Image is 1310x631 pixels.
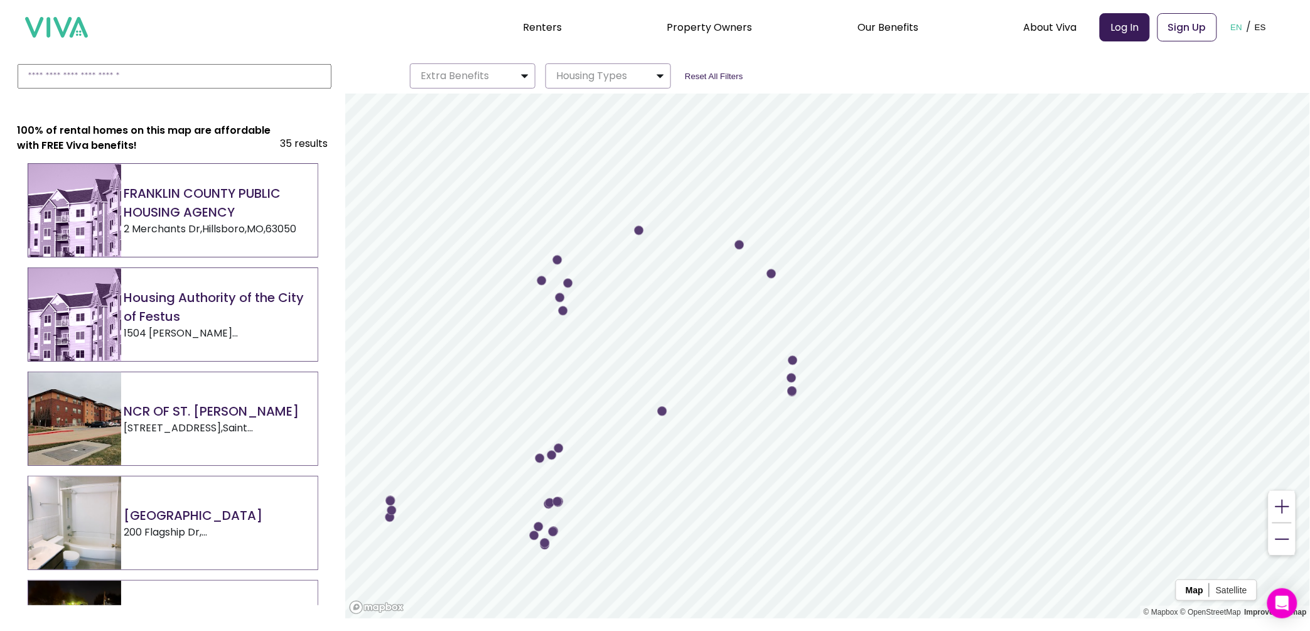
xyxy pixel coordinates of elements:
[1180,608,1241,617] a: OpenStreetMap
[1024,11,1077,43] div: About Viva
[549,527,558,537] div: Map marker
[386,497,395,506] div: Map marker
[28,268,121,361] img: Housing Authority of the City of Festus
[547,451,557,460] div: Map marker
[416,68,489,84] p: Extra Benefits
[556,293,565,303] div: Map marker
[124,506,318,525] h2: [GEOGRAPHIC_DATA]
[658,407,667,416] div: Map marker
[520,68,530,84] img: Dropdown caret
[1245,608,1307,617] a: Improve this map
[1273,497,1292,516] img: Zoom In
[386,496,395,505] div: Map marker
[530,531,539,541] div: Map marker
[124,402,318,421] h2: NCR OF ST. [PERSON_NAME]
[1210,585,1254,595] button: Satellite
[549,527,559,536] div: Map marker
[28,477,121,569] img: RIVERVIEW BEND APARTMENTS
[535,454,545,463] div: Map marker
[18,123,281,153] h3: 100% of rental homes on this map are affordable with FREE Viva benefits!
[857,11,918,43] div: Our Benefits
[1267,588,1297,618] div: Open Intercom Messenger
[1179,585,1210,595] button: Map
[124,326,318,341] p: 1504 [PERSON_NAME] Dr , Festus , MO , 63028
[523,20,562,35] a: Renters
[667,20,753,35] a: Property Owners
[28,163,318,257] a: FRANKLIN COUNTY PUBLIC HOUSING AGENCYFRANKLIN COUNTY PUBLIC HOUSING AGENCY2 Merchants Dr,Hillsbor...
[681,71,747,82] button: Reset All Filters
[788,387,797,396] div: Map marker
[281,136,328,151] span: 35 Results
[635,226,644,235] div: Map marker
[554,498,563,507] div: Map marker
[1251,8,1270,46] button: ES
[1227,8,1247,46] button: EN
[1157,13,1217,41] a: Sign Up
[788,356,798,365] div: Map marker
[735,240,744,250] div: Map marker
[25,17,88,38] img: viva
[124,525,318,540] p: 200 Flagship Dr , [GEOGRAPHIC_DATA] , MO , 63019
[28,267,318,362] a: Housing Authority of the City of FestusHousing Authority of the City of Festus1504 [PERSON_NAME] ...
[553,497,562,507] div: Map marker
[1100,13,1150,41] a: Log In
[540,539,550,548] div: Map marker
[124,288,318,326] h2: Housing Authority of the City of Festus
[554,444,564,453] div: Map marker
[124,222,318,237] p: 2 Merchants Dr , Hillsboro , MO , 63050
[28,164,121,257] img: FRANKLIN COUNTY PUBLIC HOUSING AGENCY
[564,279,573,288] div: Map marker
[544,500,554,509] div: Map marker
[410,63,535,89] button: Extra Benefits
[1144,608,1178,617] a: Mapbox
[788,387,797,397] div: Map marker
[124,421,318,436] p: [STREET_ADDRESS] , Saint Louis , MO , 63129
[28,476,318,570] a: RIVERVIEW BEND APARTMENTS[GEOGRAPHIC_DATA]200 Flagship Dr,[GEOGRAPHIC_DATA],MO,63019
[1273,530,1292,549] img: Zoom Out
[28,372,121,465] img: NCR OF ST. LOUIS I
[349,600,404,615] a: Mapbox homepage
[387,506,397,515] div: Map marker
[537,276,547,286] div: Map marker
[655,68,665,84] img: Dropdown caret
[545,499,555,508] div: Map marker
[559,306,568,316] div: Map marker
[124,184,318,222] h2: FRANKLIN COUNTY PUBLIC HOUSING AGENCY
[28,372,318,466] a: NCR OF ST. LOUIS INCR OF ST. [PERSON_NAME][STREET_ADDRESS],Saint Louis,MO,63129
[767,269,776,279] div: Map marker
[1246,18,1251,36] p: /
[551,68,627,84] p: Housing Types
[545,63,671,89] button: Housing Types
[540,541,550,550] div: Map marker
[534,522,544,532] div: Map marker
[787,374,797,383] div: Map marker
[385,513,395,522] div: Map marker
[553,256,562,265] div: Map marker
